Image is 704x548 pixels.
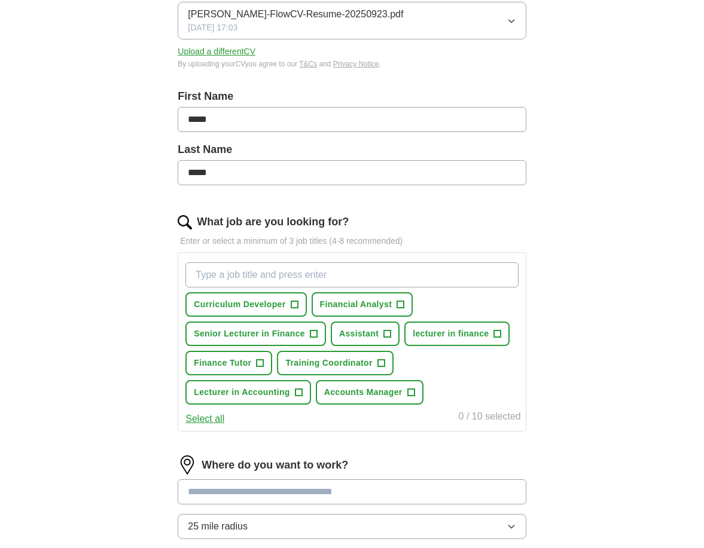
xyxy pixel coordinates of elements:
[459,409,521,426] div: 0 / 10 selected
[194,327,305,340] span: Senior Lecturer in Finance
[285,357,372,369] span: Training Coordinator
[324,386,403,399] span: Accounts Manager
[178,455,197,474] img: location.png
[320,298,392,311] span: Financial Analyst
[185,412,224,426] button: Select all
[178,45,255,58] button: Upload a differentCV
[178,59,526,69] div: By uploading your CV you agree to our and .
[188,519,248,534] span: 25 mile radius
[185,380,310,405] button: Lecturer in Accounting
[413,327,489,340] span: lecturer in finance
[185,262,518,287] input: Type a job title and press enter
[178,235,526,247] p: Enter or select a minimum of 3 job titles (4-8 recommended)
[316,380,423,405] button: Accounts Manager
[188,7,403,22] span: [PERSON_NAME]-FlowCV-Resume-20250923.pdf
[178,514,526,539] button: 25 mile radius
[197,214,349,230] label: What job are you looking for?
[277,351,393,375] button: Training Coordinator
[194,357,251,369] span: Finance Tutor
[188,22,237,34] span: [DATE] 17:03
[178,142,526,158] label: Last Name
[194,298,285,311] span: Curriculum Developer
[194,386,289,399] span: Lecturer in Accounting
[404,322,510,346] button: lecturer in finance
[185,351,272,375] button: Finance Tutor
[185,322,326,346] button: Senior Lecturer in Finance
[312,292,413,317] button: Financial Analyst
[339,327,379,340] span: Assistant
[185,292,306,317] button: Curriculum Developer
[331,322,400,346] button: Assistant
[178,215,192,229] img: search.png
[333,60,379,68] a: Privacy Notice
[299,60,317,68] a: T&Cs
[178,2,526,39] button: [PERSON_NAME]-FlowCV-Resume-20250923.pdf[DATE] 17:03
[202,457,348,473] label: Where do you want to work?
[178,88,526,105] label: First Name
